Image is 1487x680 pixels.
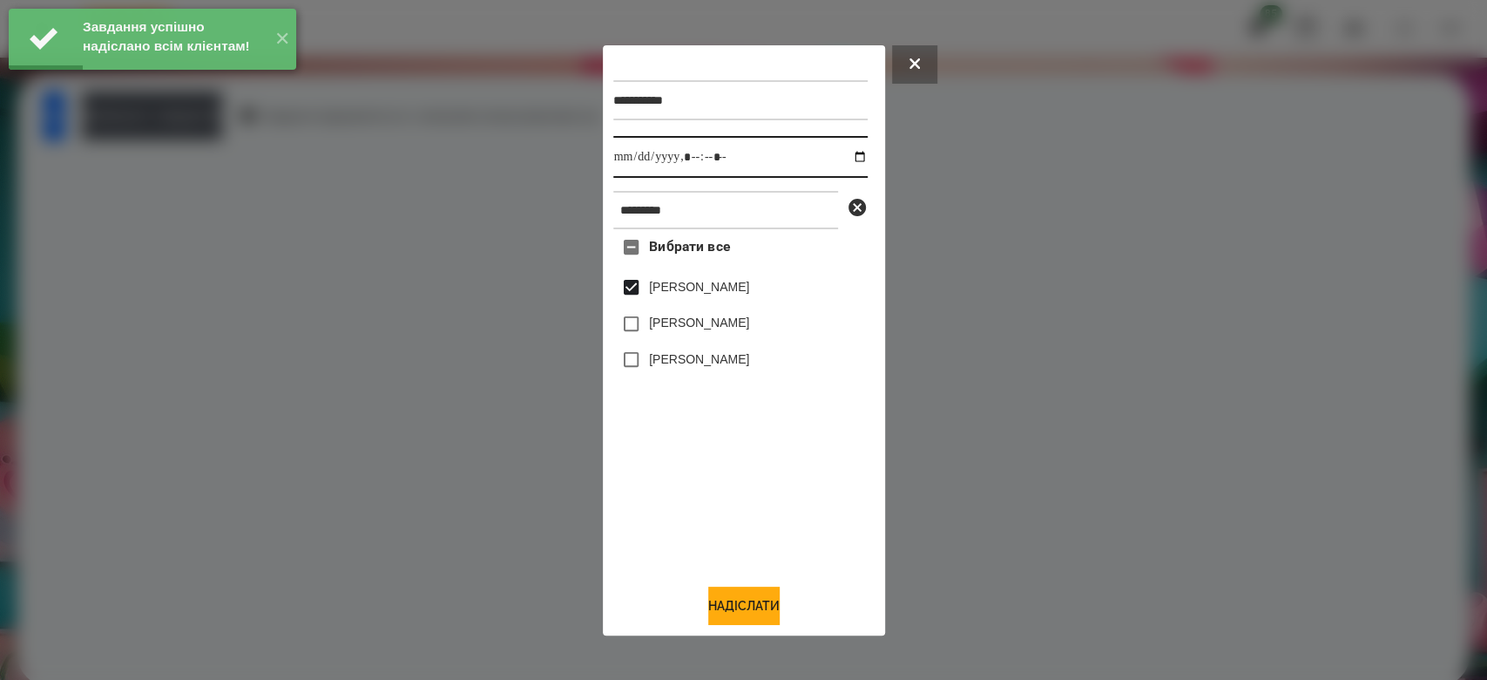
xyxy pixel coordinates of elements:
span: Вибрати все [649,236,730,257]
button: Надіслати [708,587,780,625]
div: Завдання успішно надіслано всім клієнтам! [83,17,261,56]
label: [PERSON_NAME] [649,314,749,331]
label: [PERSON_NAME] [649,350,749,368]
label: [PERSON_NAME] [649,278,749,296]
